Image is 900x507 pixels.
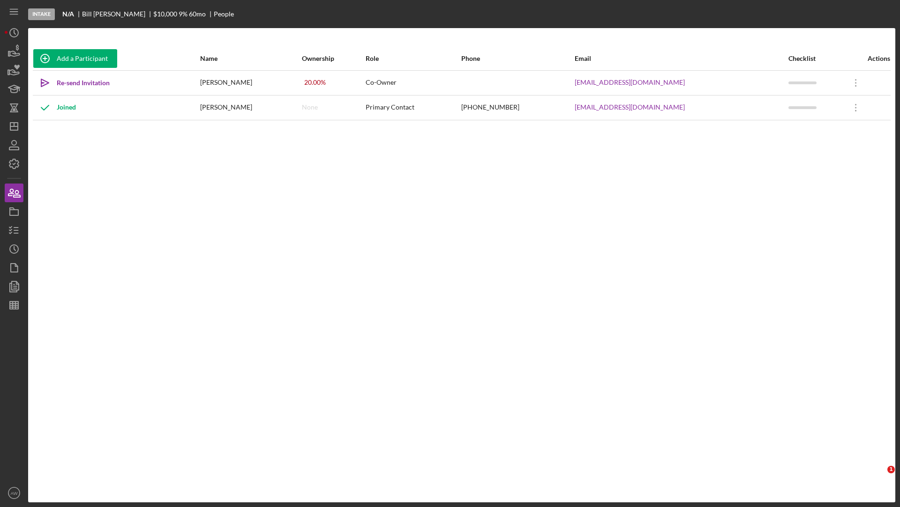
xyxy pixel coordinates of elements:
div: [PERSON_NAME] [200,71,301,95]
div: Phone [461,55,574,62]
div: Co-Owner [366,71,460,95]
div: [PHONE_NUMBER] [461,96,574,119]
div: [PERSON_NAME] [200,96,301,119]
div: People [214,10,234,18]
div: Ownership [302,55,365,62]
span: $10,000 [153,10,177,18]
div: Add a Participant [57,49,108,68]
div: Re-send Invitation [57,73,110,92]
div: Role [366,55,460,62]
div: Actions [844,55,890,62]
a: [EMAIL_ADDRESS][DOMAIN_NAME] [575,103,685,111]
div: Primary Contact [366,96,460,119]
div: Name [200,55,301,62]
b: N/A [62,10,74,18]
span: 1 [887,466,895,473]
button: Re-send Invitation [33,73,119,92]
div: Joined [33,96,76,119]
a: [EMAIL_ADDRESS][DOMAIN_NAME] [575,79,685,86]
div: 60 mo [189,10,206,18]
div: Checklist [788,55,843,62]
text: AW [10,491,18,496]
div: 20.00 % [302,76,328,88]
iframe: Intercom live chat [868,466,891,488]
div: Intake [28,8,55,20]
button: Add a Participant [33,49,117,68]
div: None [302,103,318,111]
div: 9 % [179,10,187,18]
div: Bill [PERSON_NAME] [82,10,153,18]
button: AW [5,484,23,502]
div: Email [575,55,787,62]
